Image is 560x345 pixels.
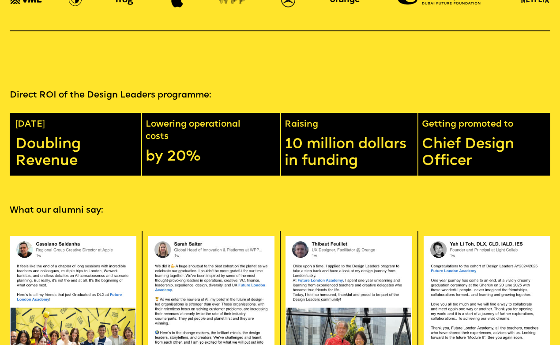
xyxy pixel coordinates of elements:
[422,136,555,170] p: Chief Design Officer
[15,136,136,170] p: Doubling Revenue
[10,205,550,217] p: What our alumni say:
[10,90,550,102] p: Direct ROI of the Design Leaders programme:
[146,119,274,143] p: Lowering operational costs
[285,136,417,170] p: 10 million dollars in funding
[15,119,136,131] p: [DATE]
[422,119,555,131] p: Getting promoted to
[285,119,417,131] p: Raising
[146,149,274,165] p: by 20%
